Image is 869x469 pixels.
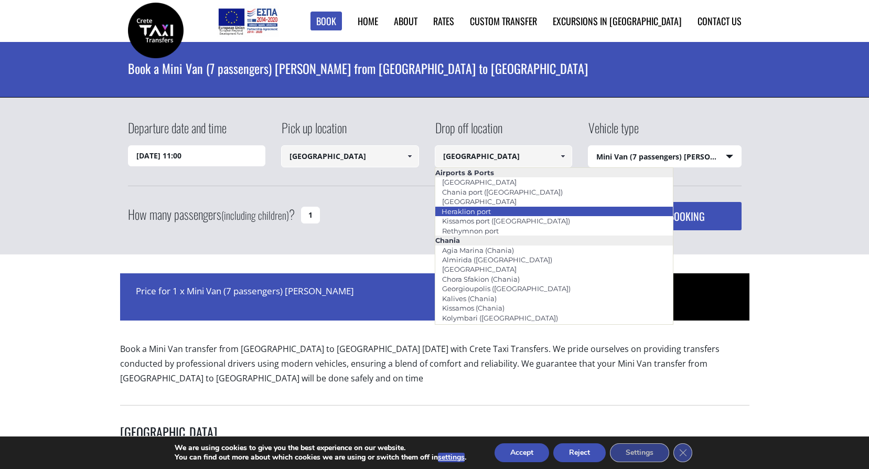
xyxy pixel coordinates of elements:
a: Kolymbari ([GEOGRAPHIC_DATA]) [435,311,565,325]
a: Show All Items [401,145,418,167]
a: Chora Sfakion (Chania) [435,272,527,286]
a: Kissamos port ([GEOGRAPHIC_DATA]) [435,214,577,228]
button: Close GDPR Cookie Banner [673,443,692,462]
a: Show All Items [554,145,572,167]
input: Select drop-off location [435,145,573,167]
button: settings [438,453,465,462]
a: Home [358,14,378,28]
a: Kissamos (Chania) [435,301,511,315]
label: Vehicle type [588,119,639,145]
label: Departure date and time [128,119,227,145]
h1: Book a Mini Van (7 passengers) [PERSON_NAME] from [GEOGRAPHIC_DATA] to [GEOGRAPHIC_DATA] [128,42,742,94]
a: Kalives (Chania) [435,291,503,306]
a: [GEOGRAPHIC_DATA] [435,262,523,276]
button: Reject [553,443,606,462]
a: Rates [433,14,454,28]
a: Chania port ([GEOGRAPHIC_DATA]) [435,185,570,199]
a: Agia Marina (Chania) [435,243,521,258]
span: Mini Van (7 passengers) [PERSON_NAME] [588,146,741,168]
small: (including children) [221,207,289,223]
button: Settings [610,443,669,462]
a: [GEOGRAPHIC_DATA] [435,175,523,189]
a: [GEOGRAPHIC_DATA] [435,194,523,209]
p: We are using cookies to give you the best experience on our website. [175,443,466,453]
button: Accept [495,443,549,462]
a: Crete Taxi Transfers | Book a Mini Van transfer from Chania city to Heraklion airport | Crete Tax... [128,24,184,35]
input: Select pickup location [281,145,419,167]
img: Crete Taxi Transfers | Book a Mini Van transfer from Chania city to Heraklion airport | Crete Tax... [128,3,184,58]
a: Contact us [698,14,742,28]
div: Price for 1 x Mini Van (7 passengers) [PERSON_NAME] [120,273,435,321]
a: Rethymnon port [435,223,506,238]
a: Excursions in [GEOGRAPHIC_DATA] [553,14,682,28]
a: Georgioupolis ([GEOGRAPHIC_DATA]) [435,281,577,296]
a: Custom Transfer [470,14,537,28]
a: Almirida ([GEOGRAPHIC_DATA]) [435,252,559,267]
a: Book [310,12,342,31]
label: Drop off location [435,119,502,145]
a: Heraklion port [435,204,498,219]
p: Book a Mini Van transfer from [GEOGRAPHIC_DATA] to [GEOGRAPHIC_DATA] [DATE] with Crete Taxi Trans... [120,342,749,395]
label: Pick up location [281,119,347,145]
li: Chania [435,236,673,245]
h3: [GEOGRAPHIC_DATA] [120,424,749,447]
a: About [394,14,417,28]
p: You can find out more about which cookies we are using or switch them off in . [175,453,466,462]
img: e-bannersEUERDF180X90.jpg [217,5,279,37]
li: Airports & Ports [435,168,673,177]
label: How many passengers ? [128,202,295,228]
